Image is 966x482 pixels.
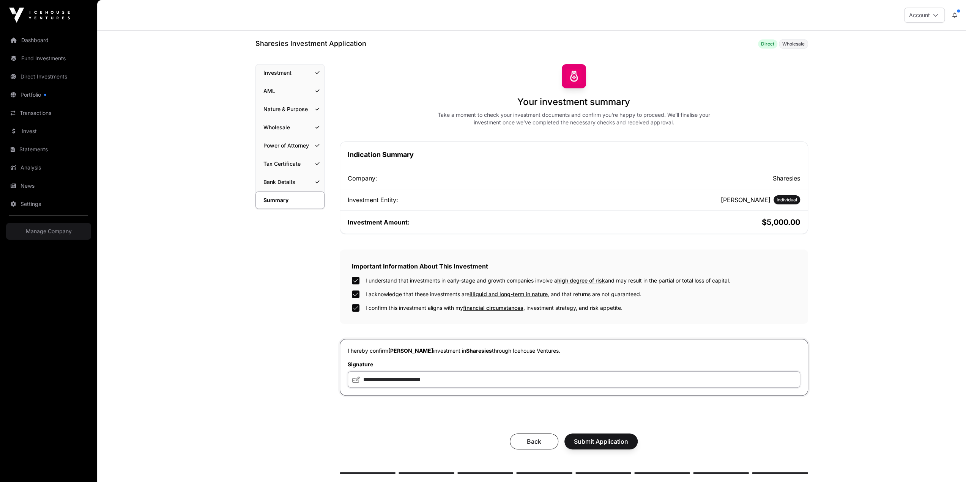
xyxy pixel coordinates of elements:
div: Take a moment to check your investment documents and confirm you're happy to proceed. We’ll final... [428,111,720,126]
span: Investment Amount: [348,218,410,226]
a: Wholesale [256,119,324,136]
img: Sharesies [562,64,586,88]
div: Investment Entity: [348,195,572,204]
a: Invest [6,123,91,140]
a: Direct Investments [6,68,91,85]
a: AML [256,83,324,99]
a: News [6,177,91,194]
span: Wholesale [782,41,805,47]
span: Individual [777,197,797,203]
label: I understand that investments in early-stage and growth companies involve a and may result in the... [366,277,730,284]
a: Summary [255,192,325,209]
a: Investment [256,64,324,81]
a: Fund Investments [6,50,91,67]
h2: Important Information About This Investment [352,262,796,271]
button: Account [904,8,945,23]
label: I acknowledge that these investments are , and that returns are not guaranteed. [366,290,641,298]
span: financial circumstances [463,305,523,311]
h2: $5,000.00 [575,217,800,228]
a: Settings [6,196,91,212]
p: I hereby confirm investment in through Icehouse Ventures. [348,347,800,355]
h2: Sharesies [575,174,800,183]
label: I confirm this investment aligns with my , investment strategy, and risk appetite. [366,304,622,312]
span: illiquid and long-term in nature [470,291,548,297]
span: [PERSON_NAME] [388,347,433,354]
a: Dashboard [6,32,91,49]
h1: Indication Summary [348,149,800,160]
button: Back [510,433,558,449]
button: Submit Application [564,433,638,449]
h1: Your investment summary [517,96,630,108]
img: Icehouse Ventures Logo [9,8,70,23]
a: Tax Certificate [256,155,324,172]
a: Portfolio [6,86,91,103]
a: Transactions [6,105,91,121]
a: Power of Attorney [256,137,324,154]
a: Analysis [6,159,91,176]
a: Bank Details [256,174,324,190]
a: Statements [6,141,91,158]
div: Company: [348,174,572,183]
h2: [PERSON_NAME] [721,195,771,204]
span: Sharesies [466,347,492,354]
span: Direct [761,41,774,47]
iframe: Chat Widget [928,446,966,482]
span: Back [519,437,549,446]
a: Manage Company [6,223,91,240]
a: Nature & Purpose [256,101,324,118]
h1: Sharesies Investment Application [255,38,366,49]
span: high degree of risk [557,277,605,284]
label: Signature [348,361,800,368]
span: Submit Application [574,437,628,446]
